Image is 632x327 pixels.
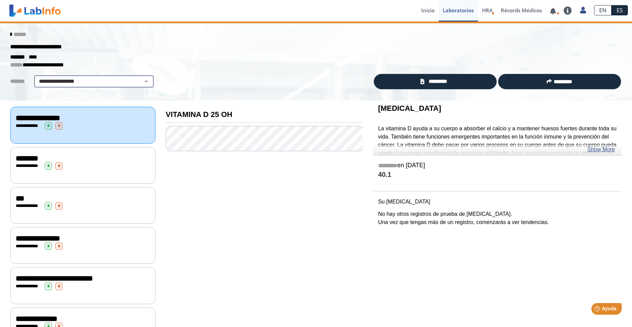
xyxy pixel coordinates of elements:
[378,162,617,170] h5: en [DATE]
[482,7,493,14] span: HRA
[571,300,624,319] iframe: Help widget launcher
[378,210,617,226] p: No hay otros registros de prueba de [MEDICAL_DATA]. Una vez que tengas más de un registro, comenz...
[612,5,628,15] a: ES
[587,145,615,154] a: Show More
[378,104,441,113] b: [MEDICAL_DATA]
[378,198,617,206] p: Su [MEDICAL_DATA]
[378,125,617,190] p: La vitamina D ayuda a su cuerpo a absorber el calcio y a mantener huesos fuertes durante toda su ...
[378,171,617,179] h4: 40.1
[594,5,612,15] a: EN
[166,110,232,119] b: VITAMINA D 25 OH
